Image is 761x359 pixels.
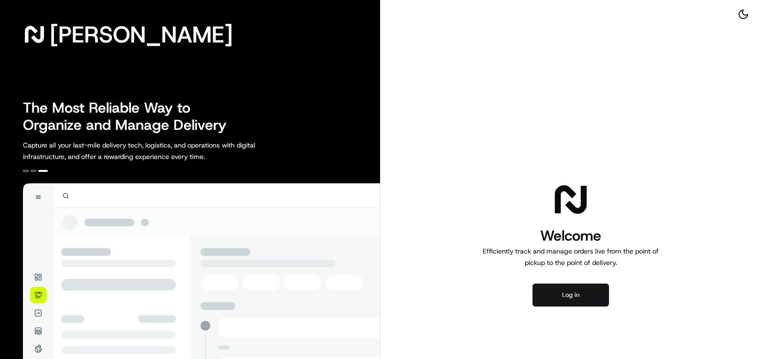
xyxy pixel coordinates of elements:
[533,284,609,306] button: Log in
[23,139,298,162] p: Capture all your last-mile delivery tech, logistics, and operations with digital infrastructure, ...
[23,99,237,134] h2: The Most Reliable Way to Organize and Manage Delivery
[479,245,663,268] p: Efficiently track and manage orders live from the point of pickup to the point of delivery.
[479,226,663,245] h1: Welcome
[50,25,233,44] span: [PERSON_NAME]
